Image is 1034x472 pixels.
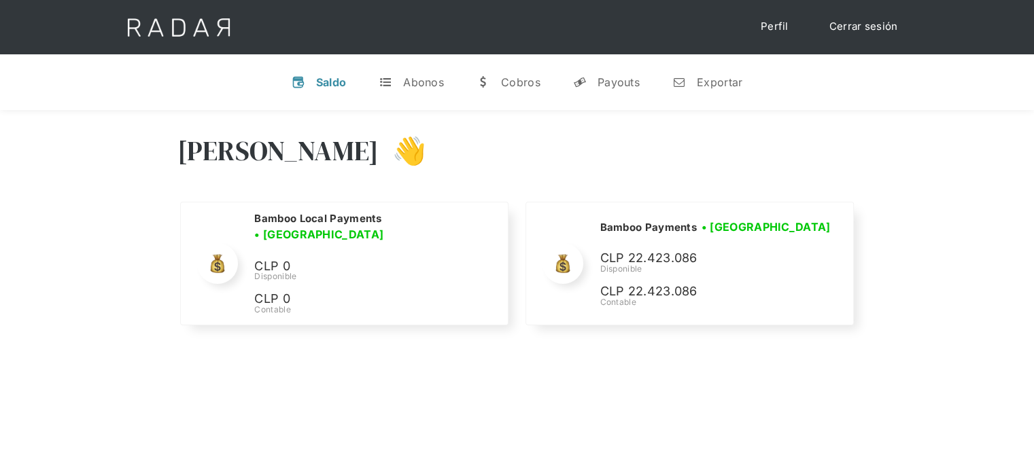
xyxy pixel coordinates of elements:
a: Cerrar sesión [816,14,912,40]
div: w [477,75,490,89]
p: CLP 22.423.086 [600,249,804,268]
p: CLP 22.423.086 [600,282,804,302]
div: Abonos [403,75,444,89]
h2: Bamboo Payments [600,221,697,234]
h3: • [GEOGRAPHIC_DATA] [254,226,383,242]
h3: • [GEOGRAPHIC_DATA] [702,219,831,235]
div: Saldo [316,75,347,89]
div: t [379,75,392,89]
div: y [573,75,587,89]
h2: Bamboo Local Payments [254,212,381,225]
div: n [672,75,686,89]
p: CLP 0 [254,257,458,276]
p: CLP 0 [254,289,458,309]
div: v [292,75,305,89]
div: Exportar [697,75,742,89]
div: Contable [600,296,835,308]
div: Cobros [501,75,540,89]
h3: 👋 [379,134,426,168]
h3: [PERSON_NAME] [177,134,379,168]
div: Payouts [598,75,640,89]
a: Perfil [747,14,802,40]
div: Contable [254,304,491,316]
div: Disponible [600,263,835,275]
div: Disponible [254,270,491,283]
